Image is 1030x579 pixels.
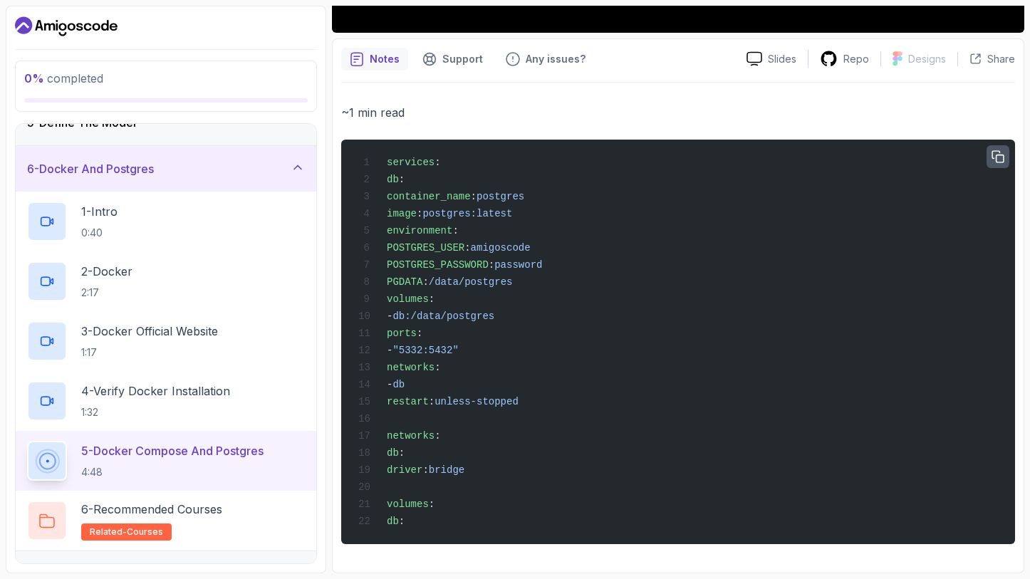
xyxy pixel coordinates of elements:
[387,499,429,510] span: volumes
[489,259,494,271] span: :
[464,242,470,254] span: :
[81,501,222,518] p: 6 - Recommended Courses
[497,48,594,71] button: Feedback button
[387,191,471,202] span: container_name
[27,160,154,177] h3: 6 - Docker And Postgres
[422,464,428,476] span: :
[341,103,1015,122] p: ~1 min read
[16,146,316,192] button: 6-Docker And Postgres
[387,516,399,527] span: db
[526,52,586,66] p: Any issues?
[387,430,435,442] span: networks
[392,311,494,322] span: db:/data/postgres
[417,328,422,339] span: :
[452,225,458,236] span: :
[387,345,392,356] span: -
[399,174,405,185] span: :
[422,276,428,288] span: :
[429,276,513,288] span: /data/postgres
[392,345,458,356] span: "5332:5432"
[387,362,435,373] span: networks
[429,464,464,476] span: bridge
[435,396,519,407] span: unless-stopped
[27,501,305,541] button: 6-Recommended Coursesrelated-courses
[477,191,524,202] span: postgres
[435,430,440,442] span: :
[387,259,489,271] span: POSTGRES_PASSWORD
[422,208,512,219] span: postgres:latest
[387,157,435,168] span: services
[81,382,230,400] p: 4 - Verify Docker Installation
[435,362,440,373] span: :
[81,226,118,240] p: 0:40
[90,526,163,538] span: related-courses
[392,379,405,390] span: db
[471,242,531,254] span: amigoscode
[442,52,483,66] p: Support
[387,174,399,185] span: db
[27,202,305,241] button: 1-Intro0:40
[429,396,435,407] span: :
[387,208,417,219] span: image
[81,465,264,479] p: 4:48
[370,52,400,66] p: Notes
[387,293,429,305] span: volumes
[768,52,796,66] p: Slides
[414,48,491,71] button: Support button
[341,48,408,71] button: notes button
[808,50,880,68] a: Repo
[429,293,435,305] span: :
[387,311,392,322] span: -
[81,405,230,419] p: 1:32
[908,52,946,66] p: Designs
[399,516,405,527] span: :
[387,447,399,459] span: db
[27,321,305,361] button: 3-Docker Official Website1:17
[27,441,305,481] button: 5-Docker Compose And Postgres4:48
[399,447,405,459] span: :
[435,157,440,168] span: :
[15,15,118,38] a: Dashboard
[81,442,264,459] p: 5 - Docker Compose And Postgres
[27,261,305,301] button: 2-Docker2:17
[27,381,305,421] button: 4-Verify Docker Installation1:32
[387,276,422,288] span: PGDATA
[417,208,422,219] span: :
[387,464,422,476] span: driver
[24,71,103,85] span: completed
[471,191,477,202] span: :
[81,323,218,340] p: 3 - Docker Official Website
[429,499,435,510] span: :
[81,345,218,360] p: 1:17
[81,263,132,280] p: 2 - Docker
[387,225,452,236] span: environment
[24,71,44,85] span: 0 %
[494,259,542,271] span: password
[843,52,869,66] p: Repo
[735,51,808,66] a: Slides
[81,203,118,220] p: 1 - Intro
[987,52,1015,66] p: Share
[81,286,132,300] p: 2:17
[387,379,392,390] span: -
[957,52,1015,66] button: Share
[387,396,429,407] span: restart
[387,328,417,339] span: ports
[387,242,464,254] span: POSTGRES_USER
